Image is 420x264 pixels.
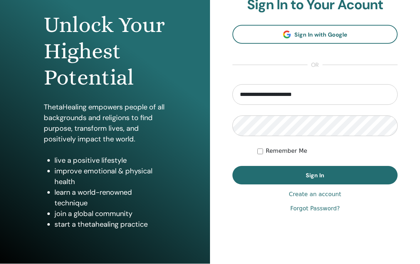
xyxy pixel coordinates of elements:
li: improve emotional & physical health [54,166,166,187]
span: Sign In with Google [294,31,347,39]
li: live a positive lifestyle [54,155,166,166]
li: start a thetahealing practice [54,219,166,230]
a: Forgot Password? [290,205,340,213]
a: Create an account [289,190,341,199]
button: Sign In [232,166,398,185]
span: or [308,61,322,70]
p: ThetaHealing empowers people of all backgrounds and religions to find purpose, transform lives, a... [44,102,166,145]
h1: Unlock Your Highest Potential [44,12,166,91]
label: Remember Me [266,147,308,156]
li: join a global community [54,209,166,219]
li: learn a world-renowned technique [54,187,166,209]
a: Sign In with Google [232,25,398,44]
div: Keep me authenticated indefinitely or until I manually logout [257,147,398,156]
span: Sign In [306,172,324,179]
